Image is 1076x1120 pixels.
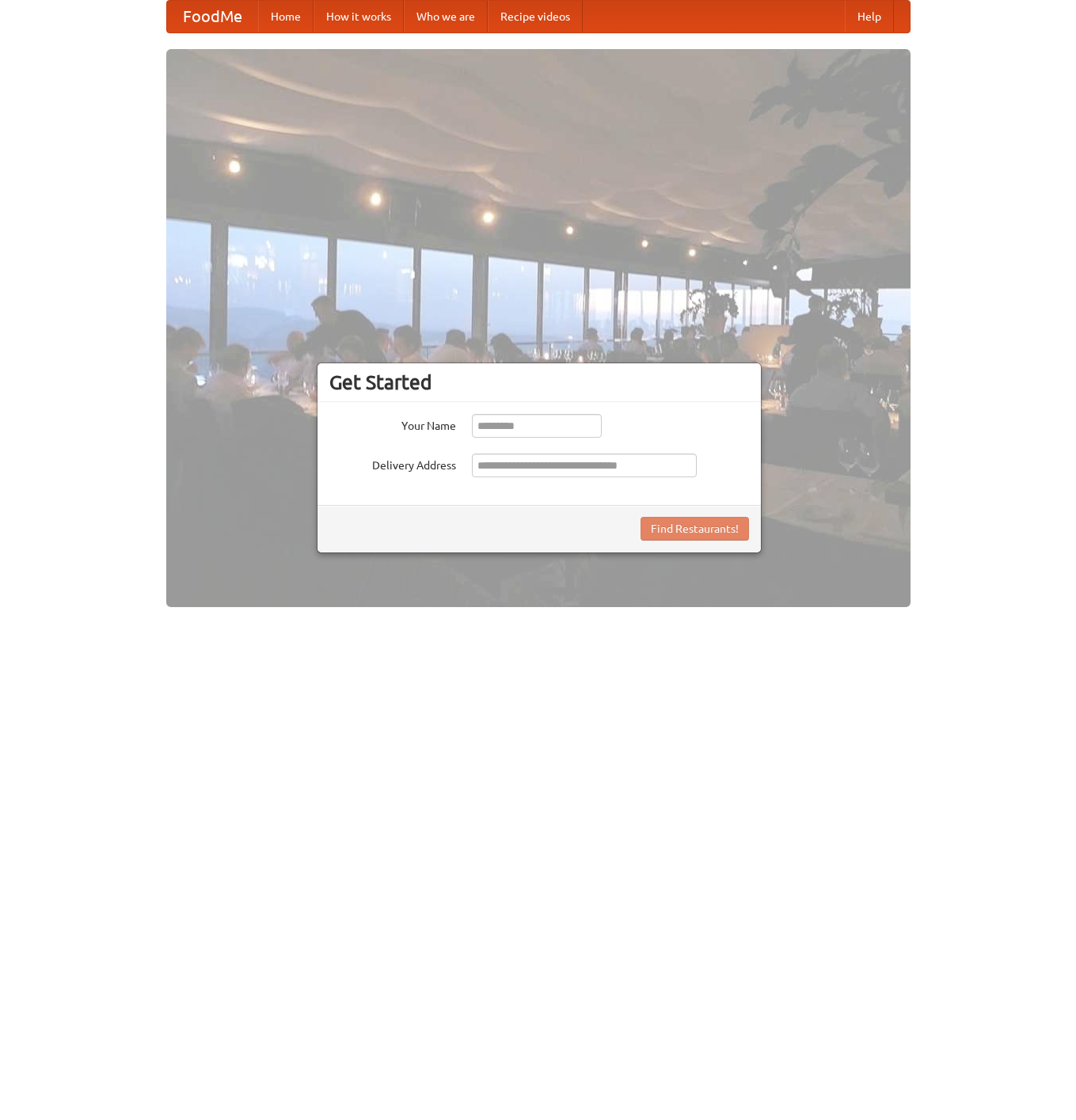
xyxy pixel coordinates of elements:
[258,1,314,32] a: Home
[329,454,456,473] label: Delivery Address
[488,1,583,32] a: Recipe videos
[845,1,894,32] a: Help
[329,370,749,394] h3: Get Started
[167,1,258,32] a: FoodMe
[641,517,749,541] button: Find Restaurants!
[329,414,456,434] label: Your Name
[314,1,404,32] a: How it works
[404,1,488,32] a: Who we are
